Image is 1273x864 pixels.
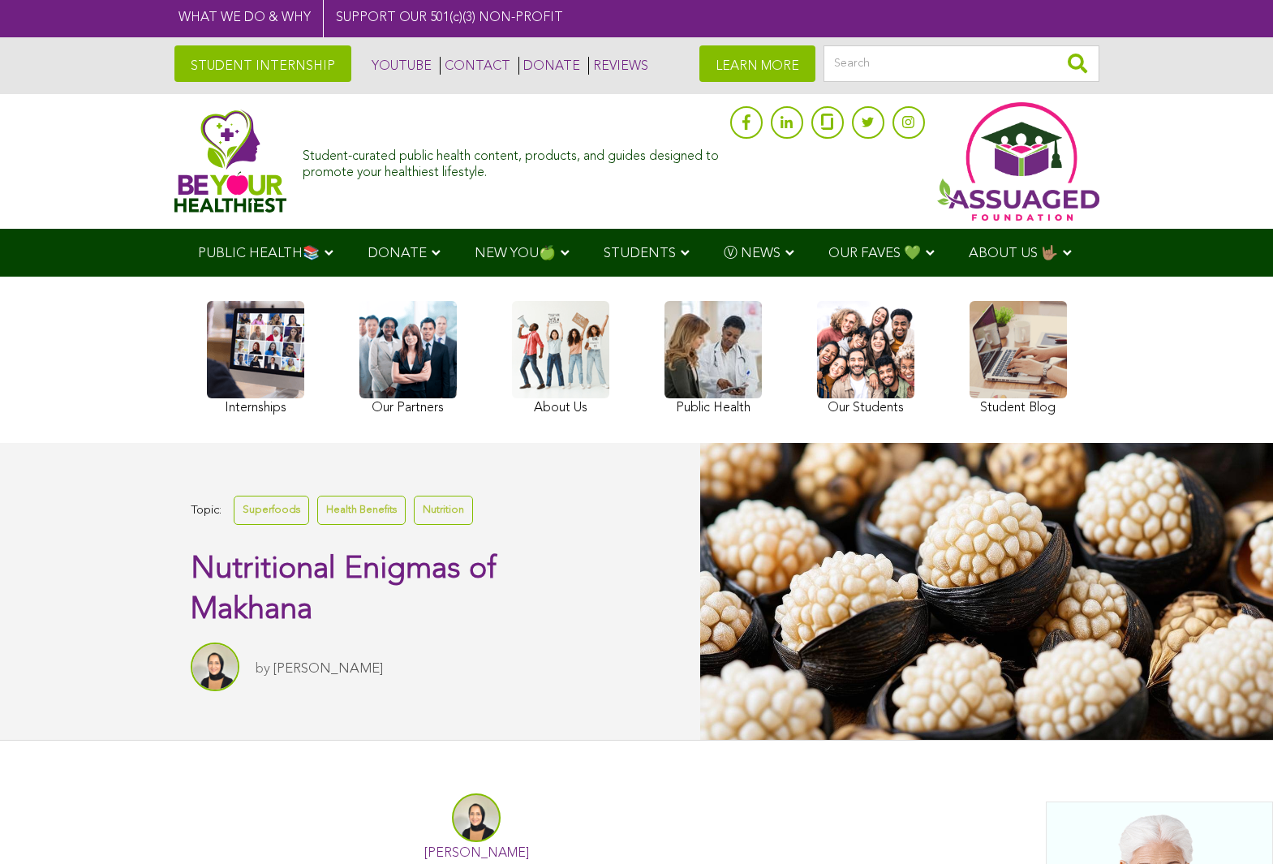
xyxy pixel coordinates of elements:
a: CONTACT [440,57,510,75]
span: DONATE [368,247,427,260]
a: Superfoods [234,496,309,524]
img: Assuaged App [937,102,1099,221]
div: Navigation Menu [174,229,1099,277]
span: by [256,662,270,676]
img: Assuaged [174,110,287,213]
a: [PERSON_NAME] [273,662,383,676]
a: DONATE [518,57,580,75]
a: LEARN MORE [699,45,815,82]
span: STUDENTS [604,247,676,260]
span: ABOUT US 🤟🏽 [969,247,1058,260]
iframe: Chat Widget [1192,786,1273,864]
a: Health Benefits [317,496,406,524]
input: Search [824,45,1099,82]
img: Dr. Sana Mian [191,643,239,691]
a: YOUTUBE [368,57,432,75]
a: Nutrition [414,496,473,524]
a: [PERSON_NAME] [424,847,529,860]
img: glassdoor [821,114,832,130]
div: Student-curated public health content, products, and guides designed to promote your healthiest l... [303,141,721,180]
span: Ⓥ NEWS [724,247,781,260]
span: Nutritional Enigmas of Makhana [191,554,497,625]
span: OUR FAVES 💚 [828,247,921,260]
a: STUDENT INTERNSHIP [174,45,351,82]
span: Topic: [191,500,221,522]
span: PUBLIC HEALTH📚 [198,247,320,260]
a: REVIEWS [588,57,648,75]
span: NEW YOU🍏 [475,247,556,260]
